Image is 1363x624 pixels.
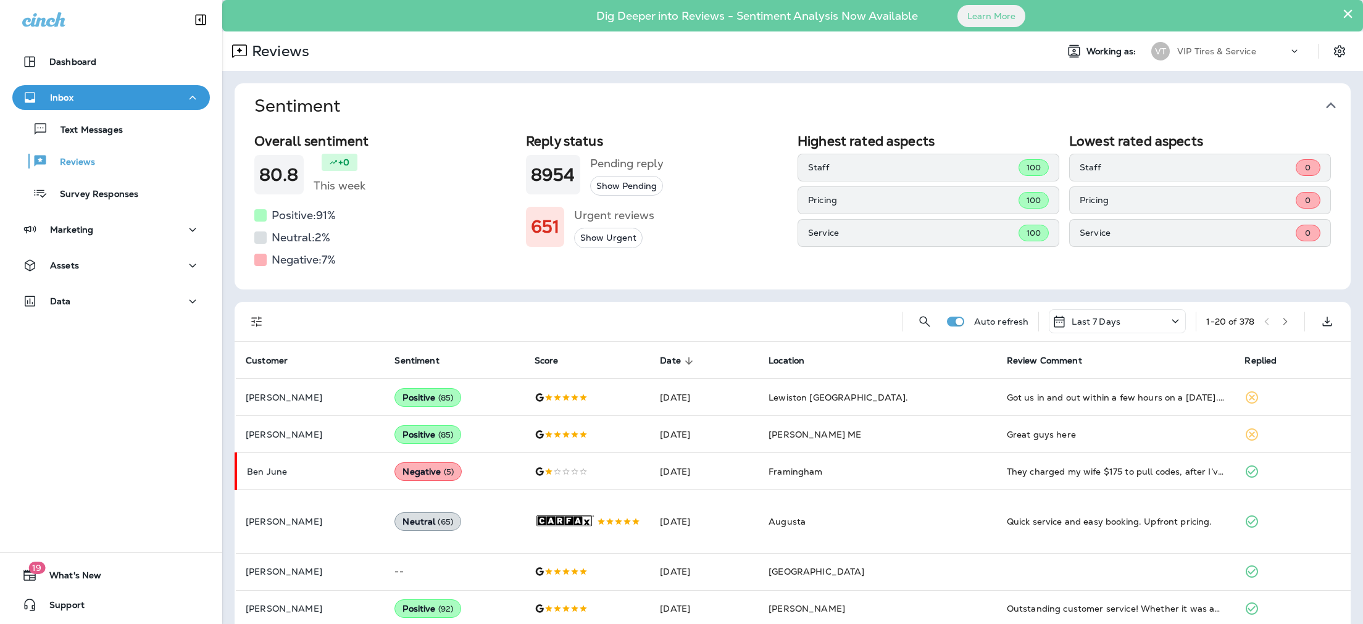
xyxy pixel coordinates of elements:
button: Inbox [12,85,210,110]
p: Marketing [50,225,93,235]
h1: 651 [531,217,559,237]
button: Close [1342,4,1354,23]
p: Text Messages [48,125,123,136]
p: Ben June [247,467,375,476]
span: Location [769,356,820,367]
h5: Pending reply [590,154,664,173]
p: [PERSON_NAME] [246,430,375,439]
h5: Neutral: 2 % [272,228,330,248]
span: Sentiment [394,356,455,367]
div: Negative [394,462,462,481]
span: 100 [1027,228,1041,238]
button: Learn More [957,5,1025,27]
button: Filters [244,309,269,334]
p: Reviews [247,42,309,60]
button: Settings [1328,40,1351,62]
button: Reviews [12,148,210,174]
button: Support [12,593,210,617]
p: Dig Deeper into Reviews - Sentiment Analysis Now Available [561,14,954,18]
p: Dashboard [49,57,96,67]
div: Positive [394,599,461,618]
p: Pricing [808,195,1019,205]
span: ( 85 ) [438,430,454,440]
p: +0 [338,156,349,168]
h5: Positive: 91 % [272,206,336,225]
button: Search Reviews [912,309,937,334]
p: [PERSON_NAME] [246,393,375,402]
p: [PERSON_NAME] [246,604,375,614]
p: Staff [808,162,1019,172]
span: 100 [1027,162,1041,173]
span: ( 5 ) [444,467,454,477]
div: Great guys here [1007,428,1225,441]
span: What's New [37,570,101,585]
span: Augusta [769,516,806,527]
td: [DATE] [650,416,759,453]
td: [DATE] [650,379,759,416]
span: Support [37,600,85,615]
p: Survey Responses [48,189,138,201]
button: Sentiment [244,83,1361,128]
div: Neutral [394,512,461,531]
span: 0 [1305,195,1311,206]
p: Last 7 Days [1072,317,1120,327]
div: Outstanding customer service! Whether it was answer phones or working with direct customers, the ... [1007,602,1225,615]
span: Sentiment [394,356,439,366]
h2: Reply status [526,133,788,149]
div: Positive [394,425,461,444]
h1: Sentiment [254,96,340,116]
span: ( 92 ) [438,604,454,614]
span: ( 65 ) [438,517,453,527]
span: Score [535,356,559,366]
p: Staff [1080,162,1296,172]
span: Customer [246,356,288,366]
button: Text Messages [12,116,210,142]
p: VIP Tires & Service [1177,46,1256,56]
p: Service [808,228,1019,238]
button: 19What's New [12,563,210,588]
h2: Overall sentiment [254,133,516,149]
span: Working as: [1086,46,1139,57]
div: Got us in and out within a few hours on a Sunday. We had low oil pressure due to a quick-lube not... [1007,391,1225,404]
button: Survey Responses [12,180,210,206]
p: Assets [50,260,79,270]
p: Data [50,296,71,306]
button: Assets [12,253,210,278]
h5: Negative: 7 % [272,250,336,270]
p: Auto refresh [974,317,1029,327]
button: Collapse Sidebar [183,7,218,32]
div: 1 - 20 of 378 [1206,317,1254,327]
span: 19 [28,562,45,574]
span: [GEOGRAPHIC_DATA] [769,566,864,577]
div: They charged my wife $175 to pull codes, after I’ve been a repeat customer for 5 years. Additiona... [1007,465,1225,478]
span: Score [535,356,575,367]
td: [DATE] [650,453,759,490]
span: Replied [1244,356,1293,367]
button: Show Pending [590,176,663,196]
div: Positive [394,388,461,407]
span: Review Comment [1007,356,1098,367]
button: Export as CSV [1315,309,1340,334]
td: [DATE] [650,490,759,554]
span: Customer [246,356,304,367]
button: Data [12,289,210,314]
p: Pricing [1080,195,1296,205]
button: Marketing [12,217,210,242]
p: [PERSON_NAME] [246,567,375,576]
span: Date [660,356,681,366]
span: [PERSON_NAME] [769,603,845,614]
h1: 80.8 [259,165,299,185]
span: 0 [1305,228,1311,238]
button: Dashboard [12,49,210,74]
span: Lewiston [GEOGRAPHIC_DATA]. [769,392,908,403]
h5: This week [314,176,365,196]
span: Location [769,356,804,366]
h5: Urgent reviews [574,206,654,225]
span: Review Comment [1007,356,1082,366]
p: Service [1080,228,1296,238]
div: VT [1151,42,1170,60]
div: Sentiment [235,128,1351,289]
span: Date [660,356,697,367]
h1: 8954 [531,165,575,185]
p: [PERSON_NAME] [246,517,375,526]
